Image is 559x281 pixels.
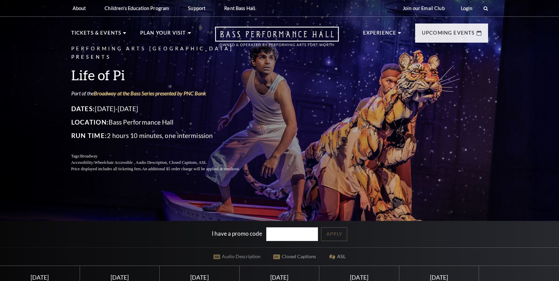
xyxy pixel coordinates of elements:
div: [DATE] [247,274,311,281]
span: Location: [71,118,109,126]
span: An additional $5 order charge will be applied at checkout. [142,167,240,171]
div: [DATE] [8,274,72,281]
p: Price displayed includes all ticketing fees. [71,166,256,172]
p: Rent Bass Hall [224,5,255,11]
div: [DATE] [88,274,151,281]
div: [DATE] [327,274,391,281]
p: Bass Performance Hall [71,117,256,128]
span: Broadway [80,154,97,158]
span: Wheelchair Accessible , Audio Description, Closed Captions, ASL [94,160,206,165]
p: 2 hours 10 minutes, one intermission [71,130,256,141]
p: Part of the [71,90,256,97]
h3: Life of Pi [71,66,256,84]
p: Support [188,5,205,11]
p: Plan Your Visit [140,29,186,41]
p: [DATE]-[DATE] [71,103,256,114]
div: [DATE] [407,274,471,281]
a: Broadway at the Bass Series presented by PNC Bank [94,90,206,96]
p: Upcoming Events [422,29,475,41]
p: Experience [363,29,397,41]
p: Tags: [71,153,256,159]
p: Tickets & Events [71,29,122,41]
p: Children's Education Program [105,5,169,11]
p: About [73,5,86,11]
span: Run Time: [71,132,107,139]
span: Dates: [71,105,95,112]
label: I have a promo code [212,230,262,237]
p: Accessibility: [71,159,256,166]
div: [DATE] [168,274,231,281]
